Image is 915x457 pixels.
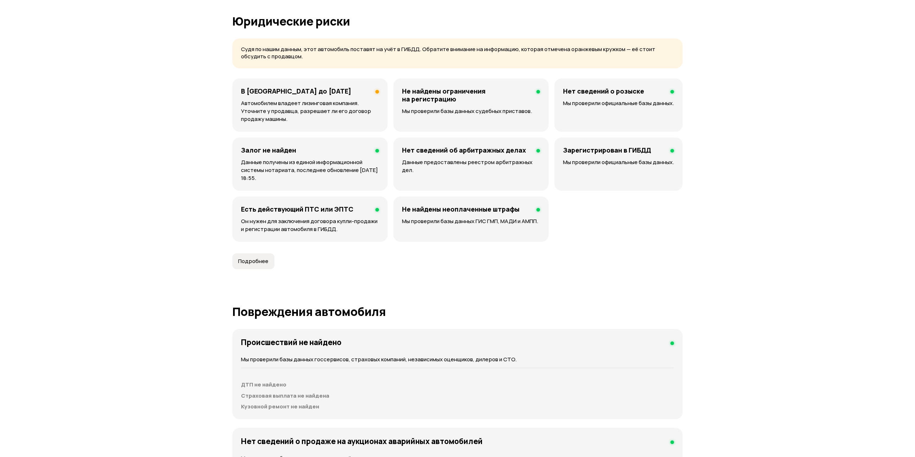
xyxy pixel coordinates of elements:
[241,217,379,233] p: Он нужен для заключения договора купли-продажи и регистрации автомобиля в ГИБДД.
[232,253,274,269] button: Подробнее
[402,146,526,154] h4: Нет сведений об арбитражных делах
[563,99,674,107] p: Мы проверили официальные базы данных.
[232,15,683,28] h1: Юридические риски
[241,403,319,410] strong: Кузовной ремонт не найден
[563,158,674,166] p: Мы проверили официальные базы данных.
[241,338,342,347] h4: Происшествий не найдено
[241,146,296,154] h4: Залог не найден
[241,99,379,123] p: Автомобилем владеет лизинговая компания. Уточните у продавца, разрешает ли его договор продажу ма...
[402,217,540,225] p: Мы проверили базы данных ГИС ГМП, МАДИ и АМПП.
[402,158,540,174] p: Данные предоставлены реестром арбитражных дел.
[238,258,268,265] span: Подробнее
[241,205,353,213] h4: Есть действующий ПТС или ЭПТС
[241,381,286,388] strong: ДТП не найдено
[241,87,351,95] h4: В [GEOGRAPHIC_DATA] до [DATE]
[563,87,644,95] h4: Нет сведений о розыске
[232,305,683,318] h1: Повреждения автомобиля
[241,436,483,446] h4: Нет сведений о продаже на аукционах аварийных автомобилей
[241,158,379,182] p: Данные получены из единой информационной системы нотариата, последнее обновление [DATE] 18:55.
[402,205,519,213] h4: Не найдены неоплаченные штрафы
[402,87,531,103] h4: Не найдены ограничения на регистрацию
[241,356,674,363] p: Мы проверили базы данных госсервисов, страховых компаний, независимых оценщиков, дилеров и СТО.
[241,46,674,60] p: Судя по нашим данным, этот автомобиль поставят на учёт в ГИБДД. Обратите внимание на информацию, ...
[563,146,651,154] h4: Зарегистрирован в ГИБДД
[402,107,540,115] p: Мы проверили базы данных судебных приставов.
[241,392,329,399] strong: Страховая выплата не найдена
